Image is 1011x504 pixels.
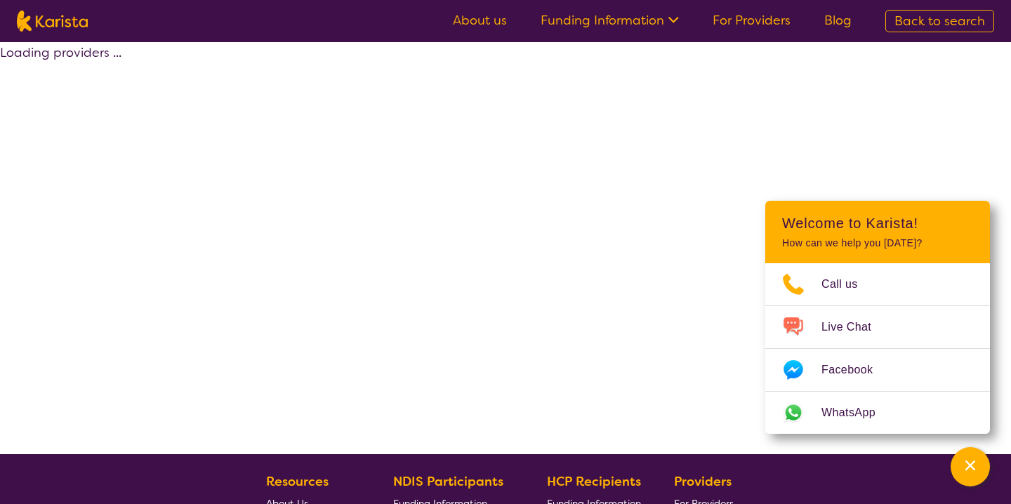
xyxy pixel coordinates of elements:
a: For Providers [713,12,791,29]
a: Web link opens in a new tab. [765,392,990,434]
a: About us [453,12,507,29]
a: Back to search [885,10,994,32]
span: Live Chat [821,317,888,338]
div: Channel Menu [765,201,990,434]
span: Back to search [894,13,985,29]
a: Blog [824,12,852,29]
h2: Welcome to Karista! [782,215,973,232]
span: Call us [821,274,875,295]
img: Karista logo [17,11,88,32]
b: NDIS Participants [393,473,503,490]
b: Providers [674,473,732,490]
b: HCP Recipients [547,473,641,490]
p: How can we help you [DATE]? [782,237,973,249]
span: WhatsApp [821,402,892,423]
a: Funding Information [541,12,679,29]
b: Resources [266,473,329,490]
span: Facebook [821,359,890,380]
ul: Choose channel [765,263,990,434]
button: Channel Menu [951,447,990,486]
